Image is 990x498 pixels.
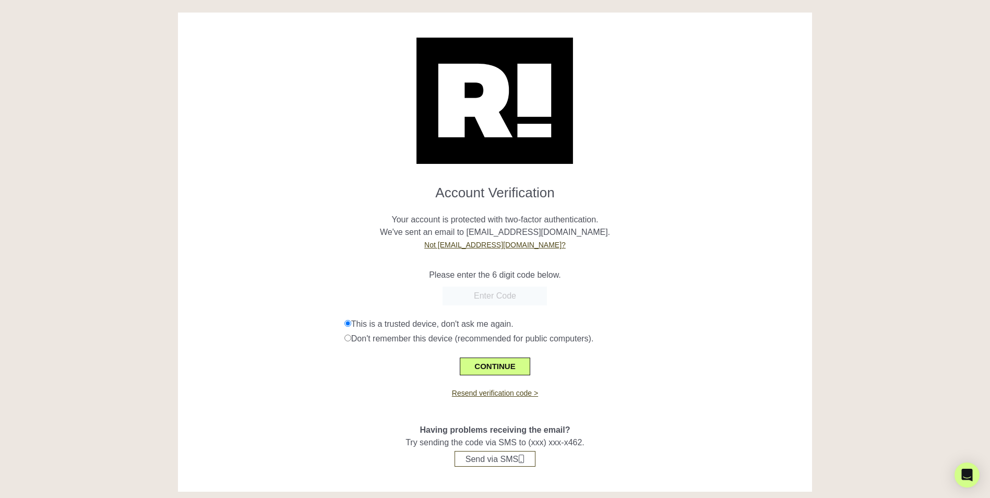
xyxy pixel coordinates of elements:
[455,451,535,467] button: Send via SMS
[186,176,804,201] h1: Account Verification
[416,38,573,164] img: Retention.com
[955,463,980,488] div: Open Intercom Messenger
[344,333,804,345] div: Don't remember this device (recommended for public computers).
[443,287,547,305] input: Enter Code
[186,269,804,281] p: Please enter the 6 digit code below.
[344,318,804,330] div: This is a trusted device, don't ask me again.
[186,201,804,251] p: Your account is protected with two-factor authentication. We've sent an email to [EMAIL_ADDRESS][...
[460,358,530,375] button: CONTINUE
[186,399,804,467] div: Try sending the code via SMS to (xxx) xxx-x462.
[420,425,570,434] span: Having problems receiving the email?
[452,389,538,397] a: Resend verification code >
[424,241,566,249] a: Not [EMAIL_ADDRESS][DOMAIN_NAME]?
